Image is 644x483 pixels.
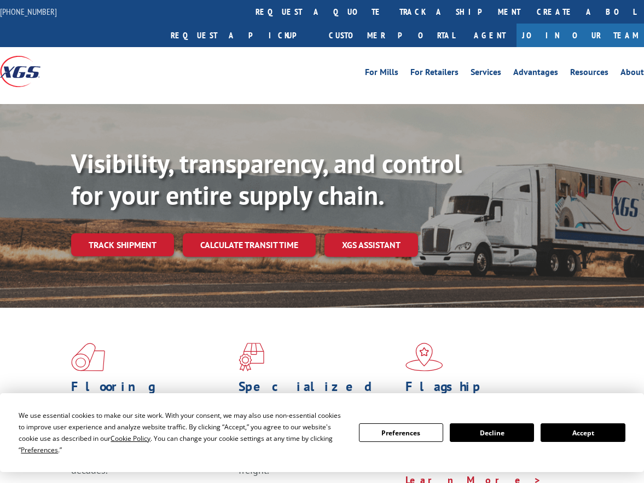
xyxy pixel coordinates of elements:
a: Agent [463,24,517,47]
a: Resources [570,68,608,80]
h1: Flagship Distribution Model [405,380,565,425]
a: Customer Portal [321,24,463,47]
span: Preferences [21,445,58,455]
div: We use essential cookies to make our site work. With your consent, we may also use non-essential ... [19,410,345,456]
a: XGS ASSISTANT [324,233,418,257]
a: Advantages [513,68,558,80]
a: Track shipment [71,233,174,256]
a: About [620,68,644,80]
span: Cookie Policy [111,434,150,443]
button: Accept [541,423,625,442]
a: Calculate transit time [183,233,316,257]
b: Visibility, transparency, and control for your entire supply chain. [71,146,462,212]
button: Preferences [359,423,443,442]
h1: Flooring Logistics Solutions [71,380,230,425]
img: xgs-icon-focused-on-flooring-red [239,343,264,371]
a: For Retailers [410,68,459,80]
a: Request a pickup [163,24,321,47]
a: For Mills [365,68,398,80]
a: Services [471,68,501,80]
h1: Specialized Freight Experts [239,380,398,425]
img: xgs-icon-flagship-distribution-model-red [405,343,443,371]
button: Decline [450,423,534,442]
a: Join Our Team [517,24,644,47]
img: xgs-icon-total-supply-chain-intelligence-red [71,343,105,371]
